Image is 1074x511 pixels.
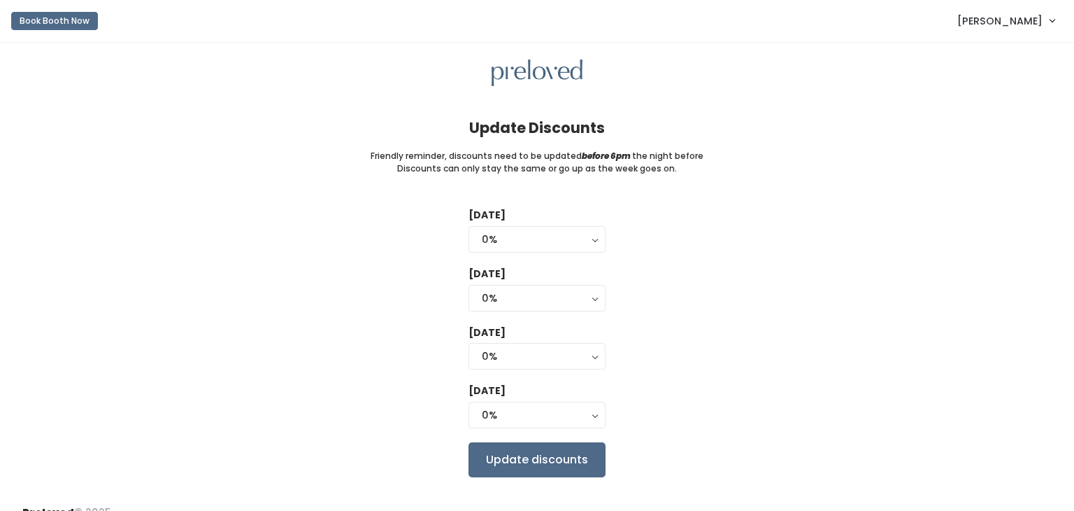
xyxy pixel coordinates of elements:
[482,349,592,364] div: 0%
[468,285,606,311] button: 0%
[468,442,606,477] input: Update discounts
[11,6,98,36] a: Book Booth Now
[397,162,677,175] small: Discounts can only stay the same or go up as the week goes on.
[492,59,582,87] img: preloved logo
[468,325,506,340] label: [DATE]
[468,226,606,253] button: 0%
[468,208,506,223] label: [DATE]
[582,150,631,162] i: before 6pm
[943,6,1068,36] a: [PERSON_NAME]
[482,407,592,423] div: 0%
[482,232,592,247] div: 0%
[468,384,506,398] label: [DATE]
[468,267,506,281] label: [DATE]
[11,12,98,30] button: Book Booth Now
[469,120,605,136] h4: Update Discounts
[371,150,703,162] small: Friendly reminder, discounts need to be updated the night before
[482,290,592,306] div: 0%
[468,343,606,370] button: 0%
[957,13,1043,29] span: [PERSON_NAME]
[468,402,606,428] button: 0%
